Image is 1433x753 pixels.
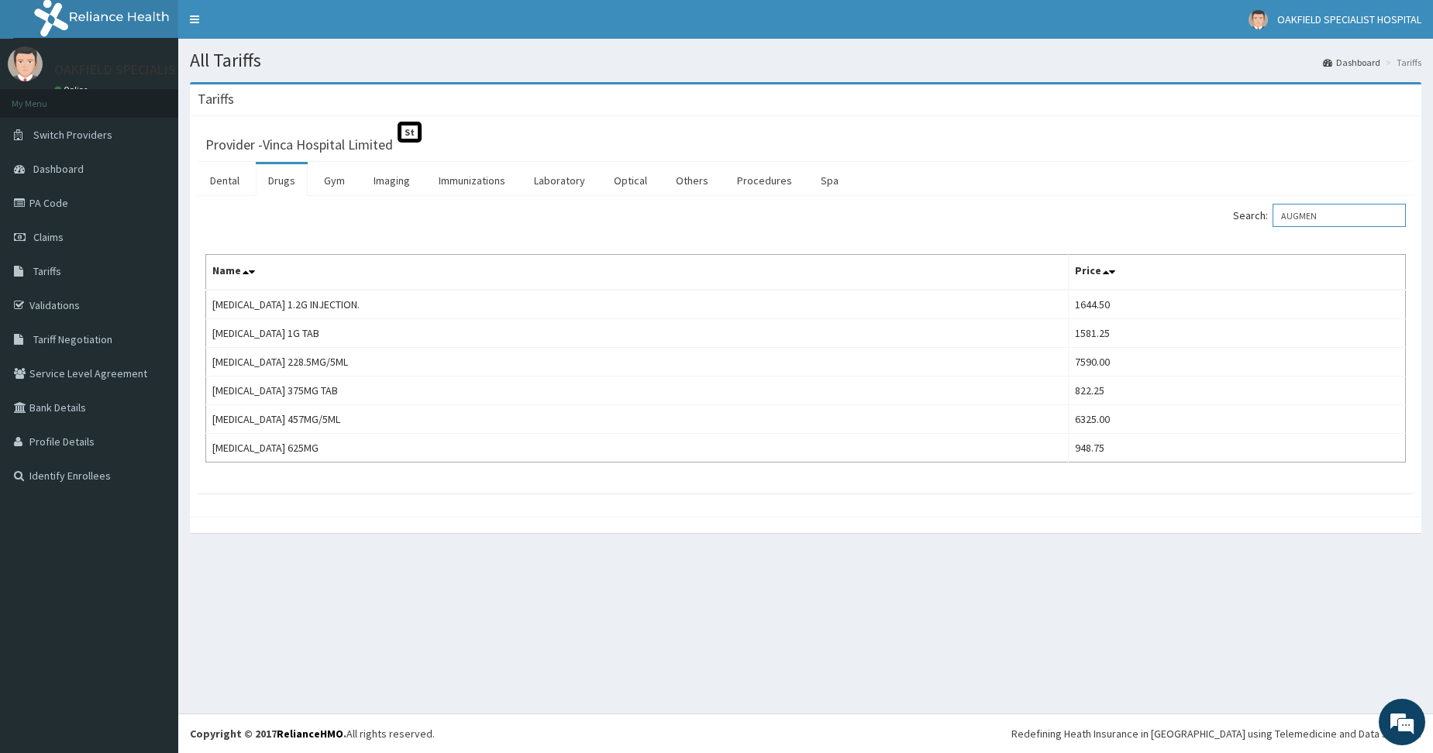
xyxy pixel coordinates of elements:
td: 1644.50 [1068,290,1405,319]
div: Minimize live chat window [254,8,291,45]
td: 6325.00 [1068,405,1405,434]
strong: Copyright © 2017 . [190,727,346,741]
div: Redefining Heath Insurance in [GEOGRAPHIC_DATA] using Telemedicine and Data Science! [1011,726,1421,741]
td: 822.25 [1068,376,1405,405]
span: Dashboard [33,162,84,176]
a: RelianceHMO [277,727,343,741]
span: We're online! [90,195,214,352]
a: Dental [198,164,252,197]
h1: All Tariffs [190,50,1421,70]
td: [MEDICAL_DATA] 625MG [206,434,1069,462]
td: [MEDICAL_DATA] 1G TAB [206,319,1069,348]
a: Imaging [361,164,422,197]
span: Claims [33,230,64,244]
td: [MEDICAL_DATA] 228.5MG/5ML [206,348,1069,376]
a: Others [663,164,721,197]
span: St [398,122,422,143]
img: d_794563401_company_1708531726252_794563401 [29,77,63,116]
td: [MEDICAL_DATA] 1.2G INJECTION. [206,290,1069,319]
label: Search: [1233,204,1406,227]
a: Immunizations [426,164,518,197]
a: Procedures [725,164,804,197]
td: [MEDICAL_DATA] 375MG TAB [206,376,1069,405]
th: Name [206,255,1069,291]
li: Tariffs [1382,56,1421,69]
a: Optical [601,164,660,197]
footer: All rights reserved. [178,713,1433,753]
p: OAKFIELD SPECIALIST HOSPITAL [54,63,248,77]
img: User Image [8,46,43,81]
a: Drugs [256,164,308,197]
a: Dashboard [1323,56,1380,69]
a: Online [54,84,91,95]
td: 948.75 [1068,434,1405,462]
img: User Image [1249,10,1268,29]
input: Search: [1273,204,1406,227]
td: 7590.00 [1068,348,1405,376]
td: 1581.25 [1068,319,1405,348]
span: Tariffs [33,264,61,278]
th: Price [1068,255,1405,291]
h3: Tariffs [198,92,234,106]
span: Switch Providers [33,128,112,142]
a: Gym [312,164,357,197]
td: [MEDICAL_DATA] 457MG/5ML [206,405,1069,434]
h3: Provider - Vinca Hospital Limited [205,138,393,152]
span: OAKFIELD SPECIALIST HOSPITAL [1277,12,1421,26]
span: Tariff Negotiation [33,332,112,346]
a: Laboratory [522,164,598,197]
a: Spa [808,164,851,197]
div: Chat with us now [81,87,260,107]
textarea: Type your message and hit 'Enter' [8,423,295,477]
